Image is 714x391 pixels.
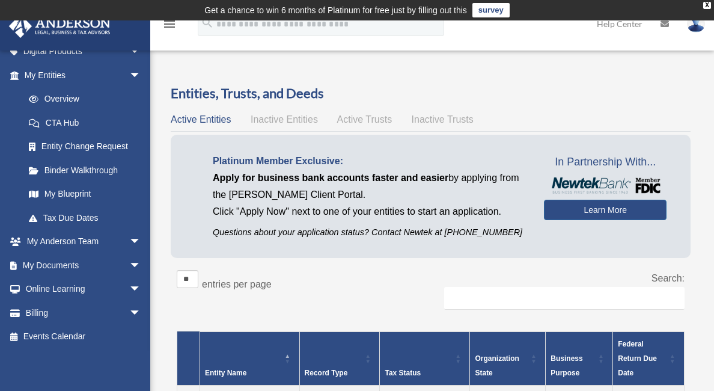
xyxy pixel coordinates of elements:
a: My Anderson Teamarrow_drop_down [8,230,159,254]
span: Entity Name [205,369,246,377]
a: Learn More [544,200,667,220]
a: Events Calendar [8,325,159,349]
span: Tax Status [385,369,421,377]
span: Organization State [475,354,519,377]
span: Inactive Trusts [412,114,474,125]
span: arrow_drop_down [129,40,153,64]
a: survey [472,3,510,17]
span: arrow_drop_down [129,253,153,278]
p: Questions about your application status? Contact Newtek at [PHONE_NUMBER] [213,225,526,240]
span: arrow_drop_down [129,301,153,325]
th: Record Type: Activate to sort [299,331,380,386]
label: entries per page [202,279,272,289]
th: Organization State: Activate to sort [470,331,546,386]
span: Inactive Entities [251,114,318,125]
a: menu [162,21,177,31]
span: In Partnership With... [544,153,667,172]
a: My Blueprint [17,182,153,206]
span: arrow_drop_down [129,277,153,302]
img: NewtekBankLogoSM.png [550,177,661,194]
th: Business Purpose: Activate to sort [546,331,613,386]
span: arrow_drop_down [129,230,153,254]
th: Entity Name: Activate to invert sorting [200,331,300,386]
p: by applying from the [PERSON_NAME] Client Portal. [213,170,526,203]
img: Anderson Advisors Platinum Portal [5,14,114,38]
a: Billingarrow_drop_down [8,301,159,325]
span: arrow_drop_down [129,63,153,88]
th: Tax Status: Activate to sort [380,331,470,386]
i: menu [162,17,177,31]
span: Active Trusts [337,114,392,125]
p: Click "Apply Now" next to one of your entities to start an application. [213,203,526,220]
div: close [703,2,711,9]
p: Platinum Member Exclusive: [213,153,526,170]
a: Online Learningarrow_drop_down [8,277,159,301]
span: Record Type [305,369,348,377]
img: User Pic [687,15,705,32]
span: Apply for business bank accounts faster and easier [213,173,448,183]
a: Tax Due Dates [17,206,153,230]
a: Digital Productsarrow_drop_down [8,40,159,64]
h3: Entities, Trusts, and Deeds [171,84,691,103]
a: Binder Walkthrough [17,158,153,182]
a: Overview [17,87,147,111]
label: Search: [651,273,685,283]
a: My Entitiesarrow_drop_down [8,63,153,87]
span: Active Entities [171,114,231,125]
div: Get a chance to win 6 months of Platinum for free just by filling out this [204,3,467,17]
a: CTA Hub [17,111,153,135]
span: Business Purpose [551,354,582,377]
a: Entity Change Request [17,135,153,159]
a: My Documentsarrow_drop_down [8,253,159,277]
i: search [201,16,214,29]
span: Federal Return Due Date [618,340,657,377]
